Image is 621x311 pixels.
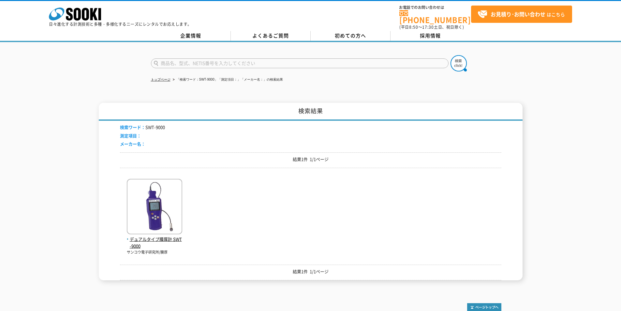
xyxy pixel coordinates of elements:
li: SWT-9000 [120,124,165,131]
span: お電話でのお問い合わせは [399,6,471,9]
span: 初めての方へ [335,32,366,39]
span: 17:30 [422,24,434,30]
input: 商品名、型式、NETIS番号を入力してください [151,58,449,68]
span: 8:50 [409,24,418,30]
a: [PHONE_NUMBER] [399,10,471,23]
img: SWT-9000 [127,179,182,236]
strong: お見積り･お問い合わせ [491,10,545,18]
span: 測定項目： [120,132,141,139]
a: デュアルタイプ膜厚計 SWT-9000 [127,229,182,249]
h1: 検索結果 [99,103,523,121]
p: 結果1件 1/1ページ [120,156,501,163]
a: 採用情報 [391,31,470,41]
p: サンコウ電子研究所/膜厚 [127,250,182,255]
span: はこちら [478,9,565,19]
p: 結果1件 1/1ページ [120,268,501,275]
a: お見積り･お問い合わせはこちら [471,6,572,23]
p: 日々進化する計測技術と多種・多様化するニーズにレンタルでお応えします。 [49,22,192,26]
a: 企業情報 [151,31,231,41]
span: (平日 ～ 土日、祝日除く) [399,24,464,30]
span: 検索ワード： [120,124,145,130]
span: メーカー名： [120,141,145,147]
a: トップページ [151,78,170,81]
a: 初めての方へ [311,31,391,41]
a: よくあるご質問 [231,31,311,41]
img: btn_search.png [451,55,467,71]
span: デュアルタイプ膜厚計 SWT-9000 [127,236,182,250]
li: 「検索ワード：SWT-9000」「測定項目：」「メーカー名：」の検索結果 [171,76,283,83]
